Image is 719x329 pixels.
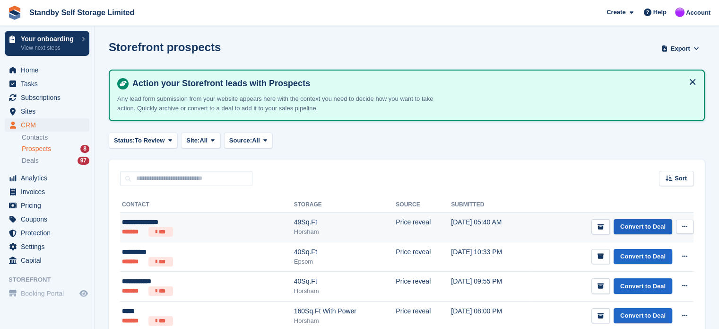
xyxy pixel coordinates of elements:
[396,242,451,272] td: Price reveal
[129,78,696,89] h4: Action your Storefront leads with Prospects
[614,308,672,324] a: Convert to Deal
[5,91,89,104] a: menu
[229,136,252,145] span: Source:
[294,247,396,257] div: 40Sq.Ft
[21,185,78,198] span: Invoices
[21,226,78,240] span: Protection
[5,171,89,185] a: menu
[26,5,138,20] a: Standby Self Storage Limited
[5,118,89,132] a: menu
[21,63,78,77] span: Home
[9,275,94,285] span: Storefront
[396,272,451,302] td: Price reveal
[653,8,667,17] span: Help
[78,288,89,299] a: Preview store
[199,136,208,145] span: All
[5,105,89,118] a: menu
[614,219,672,235] a: Convert to Deal
[224,133,273,148] button: Source: All
[451,197,532,213] th: Submitted
[614,278,672,294] a: Convert to Deal
[5,240,89,253] a: menu
[21,287,78,300] span: Booking Portal
[21,77,78,90] span: Tasks
[294,257,396,267] div: Epsom
[117,94,448,113] p: Any lead form submission from your website appears here with the context you need to decide how y...
[8,6,22,20] img: stora-icon-8386f47178a22dfd0bd8f6a31ec36ba5ce8667c1dd55bd0f319d3a0aa187defe.svg
[5,254,89,267] a: menu
[294,316,396,326] div: Horsham
[22,133,89,142] a: Contacts
[135,136,165,145] span: To Review
[5,77,89,90] a: menu
[396,213,451,242] td: Price reveal
[21,254,78,267] span: Capital
[451,213,532,242] td: [DATE] 05:40 AM
[252,136,260,145] span: All
[21,240,78,253] span: Settings
[294,197,396,213] th: Storage
[21,171,78,185] span: Analytics
[294,227,396,237] div: Horsham
[21,91,78,104] span: Subscriptions
[451,242,532,272] td: [DATE] 10:33 PM
[22,144,89,154] a: Prospects 8
[22,156,39,165] span: Deals
[606,8,625,17] span: Create
[78,157,89,165] div: 97
[21,213,78,226] span: Coupons
[21,44,77,52] p: View next steps
[120,197,294,213] th: Contact
[5,287,89,300] a: menu
[671,44,690,53] span: Export
[294,276,396,286] div: 40Sq.Ft
[686,8,710,18] span: Account
[5,185,89,198] a: menu
[21,199,78,212] span: Pricing
[181,133,220,148] button: Site: All
[80,145,89,153] div: 8
[22,156,89,166] a: Deals 97
[114,136,135,145] span: Status:
[22,144,51,153] span: Prospects
[5,199,89,212] a: menu
[109,41,221,53] h1: Storefront prospects
[21,118,78,132] span: CRM
[396,197,451,213] th: Source
[294,286,396,296] div: Horsham
[109,133,177,148] button: Status: To Review
[294,217,396,227] div: 49Sq.Ft
[614,249,672,265] a: Convert to Deal
[186,136,199,145] span: Site:
[5,63,89,77] a: menu
[294,306,396,316] div: 160Sq.Ft With Power
[5,31,89,56] a: Your onboarding View next steps
[659,41,701,56] button: Export
[21,105,78,118] span: Sites
[675,8,684,17] img: Sue Ford
[5,213,89,226] a: menu
[451,272,532,302] td: [DATE] 09:55 PM
[21,36,77,42] p: Your onboarding
[675,174,687,183] span: Sort
[5,226,89,240] a: menu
